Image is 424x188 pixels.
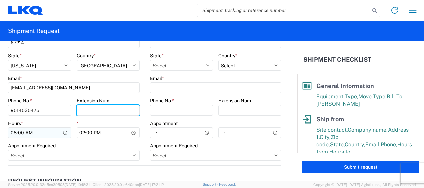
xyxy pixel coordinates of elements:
[93,183,164,187] span: Client: 2025.20.0-e640dba
[381,141,397,148] span: Phone,
[358,93,387,100] span: Move Type,
[316,93,358,100] span: Equipment Type,
[8,120,23,126] label: Hours
[348,127,388,133] span: Company name,
[218,98,251,104] label: Extension Num
[203,182,219,186] a: Support
[330,141,345,148] span: State,
[150,53,164,59] label: State
[77,53,96,59] label: Country
[150,143,198,149] label: Appointment Required
[320,134,331,140] span: City,
[218,53,237,59] label: Country
[329,149,350,155] span: Hours to
[197,4,370,17] input: Shipment, tracking or reference number
[316,127,348,133] span: Site contact,
[8,183,90,187] span: Server: 2025.20.0-32d5ea39505
[387,93,404,100] span: Bill To,
[303,56,371,64] h2: Shipment Checklist
[8,178,81,184] h2: Request Information
[219,182,236,186] a: Feedback
[8,53,22,59] label: State
[65,183,90,187] span: [DATE] 10:18:31
[8,75,22,81] label: Email
[316,82,374,89] span: General Information
[8,98,32,104] label: Phone No.
[150,98,174,104] label: Phone No.
[365,141,381,148] span: Email,
[302,161,419,173] button: Submit request
[139,183,164,187] span: [DATE] 17:21:12
[316,101,360,107] span: [PERSON_NAME]
[316,116,344,123] span: Ship from
[8,143,56,149] label: Appointment Required
[8,27,60,35] h2: Shipment Request
[77,98,109,104] label: Extension Num
[150,120,178,126] label: Appointment
[345,141,365,148] span: Country,
[313,182,416,188] span: Copyright © [DATE]-[DATE] Agistix Inc., All Rights Reserved
[150,75,164,81] label: Email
